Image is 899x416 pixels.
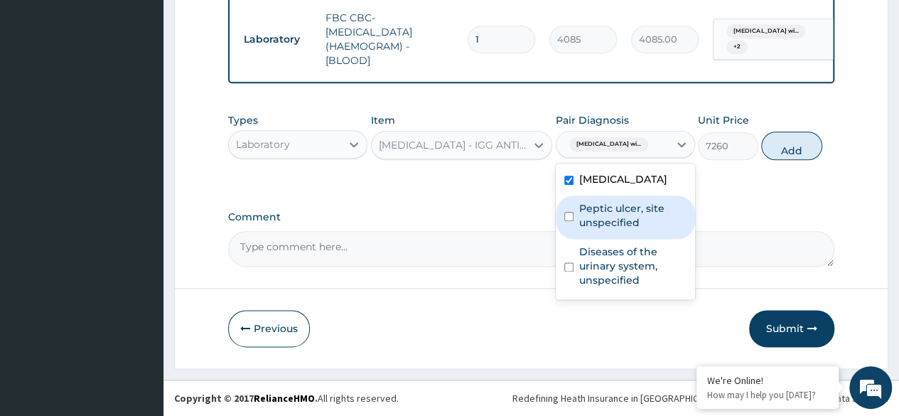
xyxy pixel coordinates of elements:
[556,113,629,127] label: Pair Diagnosis
[74,80,239,98] div: Chat with us now
[237,26,318,53] td: Laboratory
[82,120,196,264] span: We're online!
[371,113,395,127] label: Item
[569,137,648,151] span: [MEDICAL_DATA] wi...
[512,391,888,405] div: Redefining Heath Insurance in [GEOGRAPHIC_DATA] using Telemedicine and Data Science!
[228,310,310,347] button: Previous
[163,380,899,416] footer: All rights reserved.
[579,201,687,230] label: Peptic ulcer, site unspecified
[228,114,258,127] label: Types
[7,270,271,320] textarea: Type your message and hit 'Enter'
[174,392,318,405] strong: Copyright © 2017 .
[228,211,834,223] label: Comment
[26,71,58,107] img: d_794563401_company_1708531726252_794563401
[233,7,267,41] div: Minimize live chat window
[579,245,687,287] label: Diseases of the urinary system, unspecified
[761,132,822,160] button: Add
[749,310,834,347] button: Submit
[707,389,828,401] p: How may I help you today?
[379,138,528,152] div: [MEDICAL_DATA] - IGG ANTIBODIES - [SERUM]
[236,137,290,151] div: Laboratory
[707,374,828,387] div: We're Online!
[579,172,667,186] label: [MEDICAL_DATA]
[318,4,461,75] td: FBC CBC-[MEDICAL_DATA] (HAEMOGRAM) - [BLOOD]
[698,113,749,127] label: Unit Price
[726,24,805,38] span: [MEDICAL_DATA] wi...
[254,392,315,405] a: RelianceHMO
[726,40,748,54] span: + 2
